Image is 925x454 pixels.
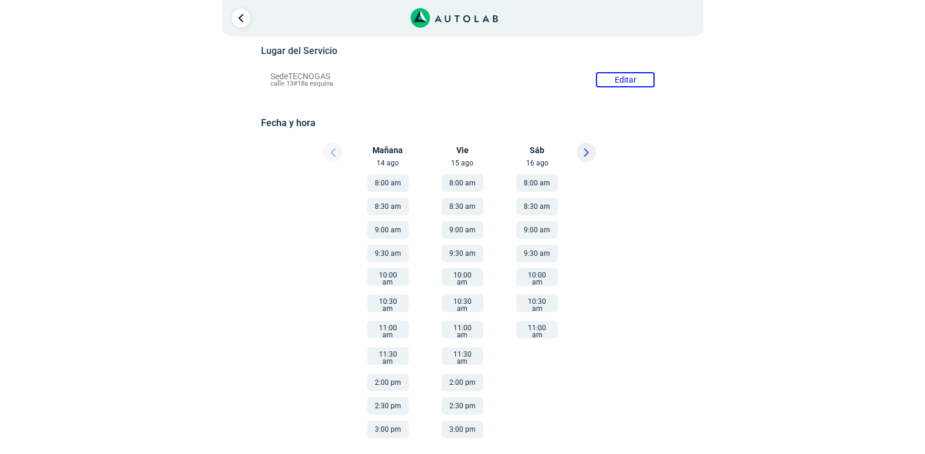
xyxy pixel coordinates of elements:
button: 9:30 am [516,245,558,262]
button: 3:00 pm [442,421,483,438]
button: 8:30 am [442,198,483,215]
button: 10:00 am [442,268,483,286]
a: Link al sitio de autolab [411,12,498,23]
button: 11:00 am [442,321,483,338]
button: 8:00 am [516,174,558,192]
button: 11:30 am [442,347,483,365]
button: 2:30 pm [442,397,483,415]
button: 8:30 am [516,198,558,215]
button: 11:30 am [367,347,409,365]
button: 9:00 am [516,221,558,239]
button: 10:00 am [367,268,409,286]
button: 2:00 pm [367,374,409,391]
button: 9:30 am [367,245,409,262]
button: 8:00 am [367,174,409,192]
button: 10:30 am [367,294,409,312]
button: 8:30 am [367,198,409,215]
button: 2:00 pm [442,374,483,391]
button: 3:00 pm [367,421,409,438]
button: 10:30 am [442,294,483,312]
button: 9:30 am [442,245,483,262]
button: 10:00 am [516,268,558,286]
button: 2:30 pm [367,397,409,415]
button: 11:00 am [516,321,558,338]
button: 10:30 am [516,294,558,312]
button: 9:00 am [367,221,409,239]
h5: Lugar del Servicio [261,45,664,56]
a: Ir al paso anterior [232,9,250,28]
button: 9:00 am [442,221,483,239]
button: 11:00 am [367,321,409,338]
h5: Fecha y hora [261,117,664,128]
button: 8:00 am [442,174,483,192]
